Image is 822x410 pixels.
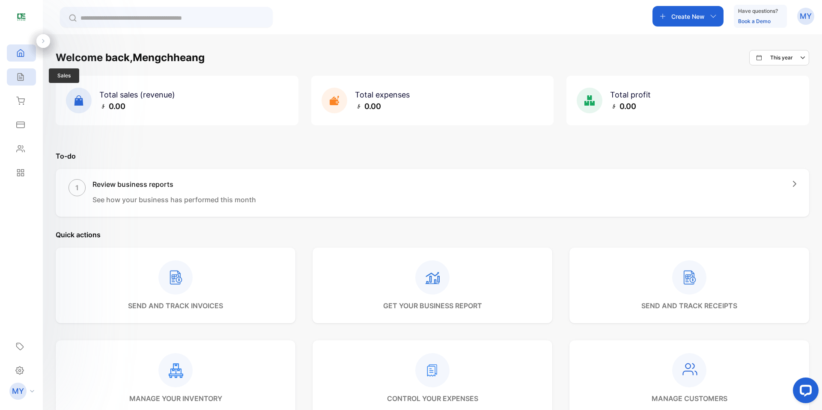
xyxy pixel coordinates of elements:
img: logo [15,11,28,24]
p: control your expenses [387,393,478,404]
p: manage customers [652,393,727,404]
span: ៛ 0.00 [610,102,636,111]
p: This year [770,54,793,62]
iframe: LiveChat chat widget [786,374,822,410]
p: send and track receipts [641,301,737,311]
p: send and track invoices [128,301,223,311]
p: get your business report [383,301,482,311]
button: MY [797,6,814,27]
p: Quick actions [56,230,809,240]
span: Sales [49,68,79,83]
span: Total profit [610,90,651,99]
span: ៛ 0.00 [355,102,381,111]
h1: Welcome back, Mengchheang [56,50,205,65]
p: MY [800,11,812,22]
a: Book a Demo [738,18,771,24]
span: ៛ 0.00 [99,102,125,111]
p: To-do [56,151,809,161]
p: See how your business has performed this month [92,195,256,205]
p: Create New [671,12,705,21]
p: MY [12,386,24,397]
p: 1 [75,183,79,193]
button: This year [749,50,809,65]
p: manage your inventory [129,393,222,404]
button: Create New [652,6,724,27]
h1: Review business reports [92,179,256,189]
span: Total expenses [355,90,410,99]
p: Have questions? [738,7,778,15]
span: Total sales (revenue) [99,90,175,99]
